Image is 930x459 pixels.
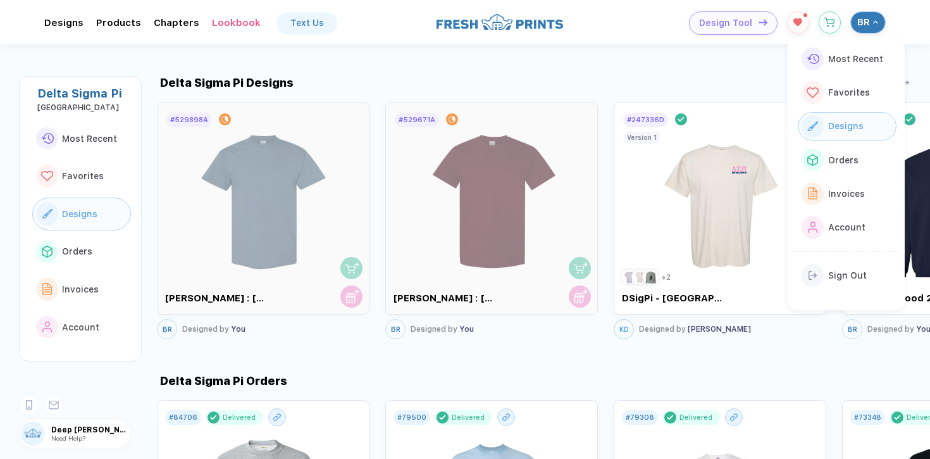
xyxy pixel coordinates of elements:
button: BR [842,319,862,339]
span: Favorites [62,171,104,181]
img: user profile [21,422,45,446]
span: Most Recent [62,134,117,144]
span: Invoices [62,284,99,294]
button: KD [614,319,634,339]
button: link to iconInvoices [32,273,131,306]
div: ChaptersToggle dropdown menu chapters [154,17,199,28]
div: #529898Ashopping cartstore cart [PERSON_NAME] : [GEOGRAPHIC_DATA]BRDesigned by You [157,99,369,343]
div: # 79308 [626,413,654,421]
span: Designed by [639,325,686,334]
div: [PERSON_NAME] [639,325,751,334]
img: shopping cart [574,261,588,275]
div: Longwood University [37,103,131,112]
div: DSigPi - [GEOGRAPHIC_DATA] [622,292,728,304]
span: KD [619,325,629,334]
img: icon [759,19,767,26]
div: #529671Ashopping cartstore cart [PERSON_NAME] : [GEOGRAPHIC_DATA]BRDesigned by You [385,99,598,343]
span: Most Recent [828,54,883,64]
div: [PERSON_NAME] : [GEOGRAPHIC_DATA] [165,292,271,304]
div: LookbookToggle dropdown menu chapters [212,17,261,28]
button: store cart [569,286,591,308]
span: Invoices [828,189,865,199]
span: BR [857,16,870,28]
button: store cart [340,286,363,308]
span: Deep [PERSON_NAME] [51,425,130,434]
img: link to icon [807,154,818,166]
div: Delta Sigma Pi Designs [157,76,294,89]
button: link to iconDesigns [32,198,131,230]
button: BR [385,319,406,339]
span: Designed by [867,325,914,334]
span: Account [828,222,865,232]
div: You [411,325,474,334]
img: link to icon [42,283,53,295]
span: Design Tool [699,18,752,28]
div: Delivered [679,413,712,421]
span: Need Help? [51,434,85,442]
span: Favorites [828,87,870,97]
img: link to icon [809,271,817,280]
div: + 2 [661,273,671,282]
span: BR [163,325,172,334]
div: # 79500 [397,413,426,421]
button: link to iconOrders [32,236,131,268]
div: Delta Sigma Pi Orders [157,374,287,387]
div: [PERSON_NAME] : [GEOGRAPHIC_DATA] [394,292,499,304]
span: Orders [828,155,859,165]
div: #247336DOrder with a Sales Rep DSigPi - [GEOGRAPHIC_DATA]123+2Version 1KDDesigned by [PERSON_NAME] [614,99,826,343]
img: 1692137095386iacgm_nt_front.png [649,129,791,277]
img: 3 [644,270,657,284]
button: shopping cart [569,257,591,279]
div: You [182,325,245,334]
button: link to iconOrders [798,146,896,174]
button: shopping cart [340,257,363,279]
img: store cart [345,289,359,303]
img: link to icon [42,246,53,257]
img: 1 [623,270,636,284]
button: link to iconFavorites [32,160,131,192]
div: Text Us [290,18,324,28]
span: Designed by [411,325,457,334]
div: Delivered [452,413,485,421]
button: link to iconFavorites [798,79,896,107]
div: # 529671A [399,116,435,124]
button: link to iconAccount [32,311,131,344]
img: link to icon [807,122,818,131]
img: logo [437,12,563,32]
div: Delivered [223,413,256,421]
sup: 1 [803,13,807,17]
button: link to iconAccount [798,213,896,241]
button: link to iconDesigns [798,112,896,141]
img: link to icon [42,322,53,333]
a: Text Us [278,13,337,33]
img: link to icon [808,187,818,199]
span: Orders [62,246,92,256]
div: Delta Sigma Pi [37,87,131,100]
img: store cart [574,289,588,303]
button: BR [157,319,177,339]
div: # 84706 [169,413,197,421]
div: # 529898A [170,116,208,124]
img: link to icon [807,54,819,65]
img: link to icon [42,209,53,218]
button: link to iconInvoices [798,179,896,208]
img: link to icon [808,222,818,233]
button: link to iconMost Recent [32,122,131,155]
img: 2 [633,270,647,284]
span: Designed by [182,325,229,334]
div: # 73348 [854,413,881,421]
span: Designs [62,209,97,219]
div: Lookbook [212,17,261,28]
div: ProductsToggle dropdown menu [96,17,141,28]
div: DesignsToggle dropdown menu [44,17,84,28]
img: shopping cart [345,261,359,275]
span: BR [391,325,400,334]
img: link to icon [807,87,819,98]
img: link to icon [41,133,54,144]
button: BR [850,11,886,34]
div: Version 1 [627,134,657,141]
span: Designs [828,121,864,131]
span: Sign Out [828,270,867,280]
button: link to iconSign Out [798,261,896,290]
span: Account [62,322,99,332]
